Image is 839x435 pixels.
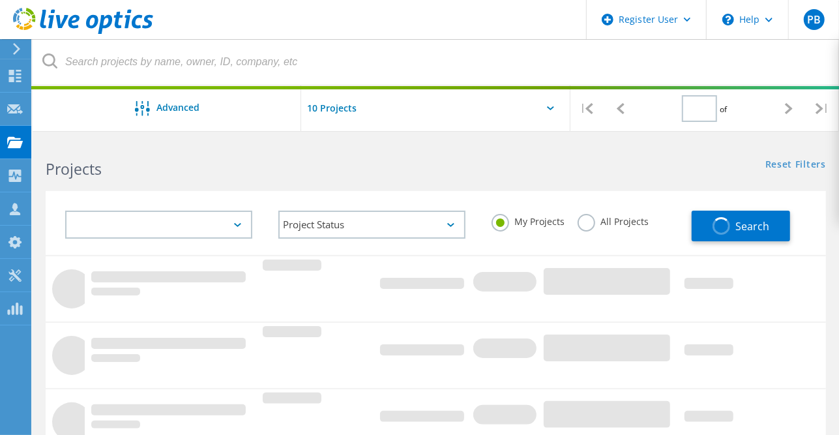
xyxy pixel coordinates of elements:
[805,85,839,132] div: |
[807,14,821,25] span: PB
[278,211,465,239] div: Project Status
[46,158,102,179] b: Projects
[570,85,604,132] div: |
[156,103,199,112] span: Advanced
[720,104,728,115] span: of
[692,211,790,241] button: Search
[578,214,649,226] label: All Projects
[735,219,769,233] span: Search
[722,14,734,25] svg: \n
[13,27,153,37] a: Live Optics Dashboard
[492,214,565,226] label: My Projects
[765,160,826,171] a: Reset Filters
